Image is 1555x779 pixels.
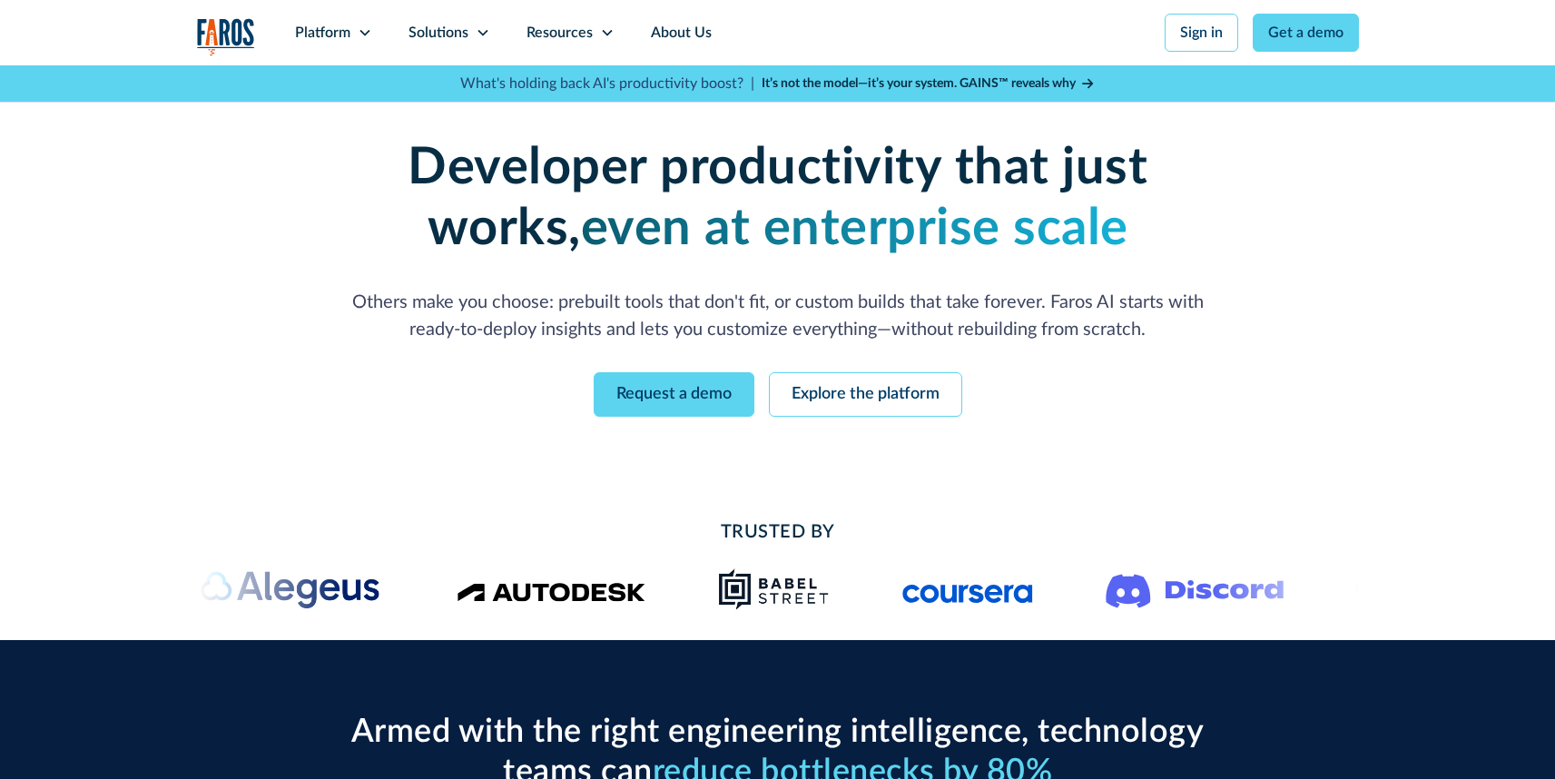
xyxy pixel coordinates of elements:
[581,203,1128,254] strong: even at enterprise scale
[527,22,593,44] div: Resources
[594,372,754,417] a: Request a demo
[718,567,830,611] img: Babel Street logo png
[902,575,1033,604] img: Logo of the online learning platform Coursera.
[408,143,1147,254] strong: Developer productivity that just works,
[762,74,1096,94] a: It’s not the model—it’s your system. GAINS™ reveals why
[457,577,645,602] img: Logo of the design software company Autodesk.
[342,518,1214,546] h2: Trusted By
[197,18,255,55] img: Logo of the analytics and reporting company Faros.
[769,372,962,417] a: Explore the platform
[342,289,1214,343] p: Others make you choose: prebuilt tools that don't fit, or custom builds that take forever. Faros ...
[1106,570,1284,608] img: Logo of the communication platform Discord.
[1253,14,1359,52] a: Get a demo
[762,77,1076,90] strong: It’s not the model—it’s your system. GAINS™ reveals why
[295,22,350,44] div: Platform
[460,73,754,94] p: What's holding back AI's productivity boost? |
[1165,14,1238,52] a: Sign in
[408,22,468,44] div: Solutions
[197,18,255,55] a: home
